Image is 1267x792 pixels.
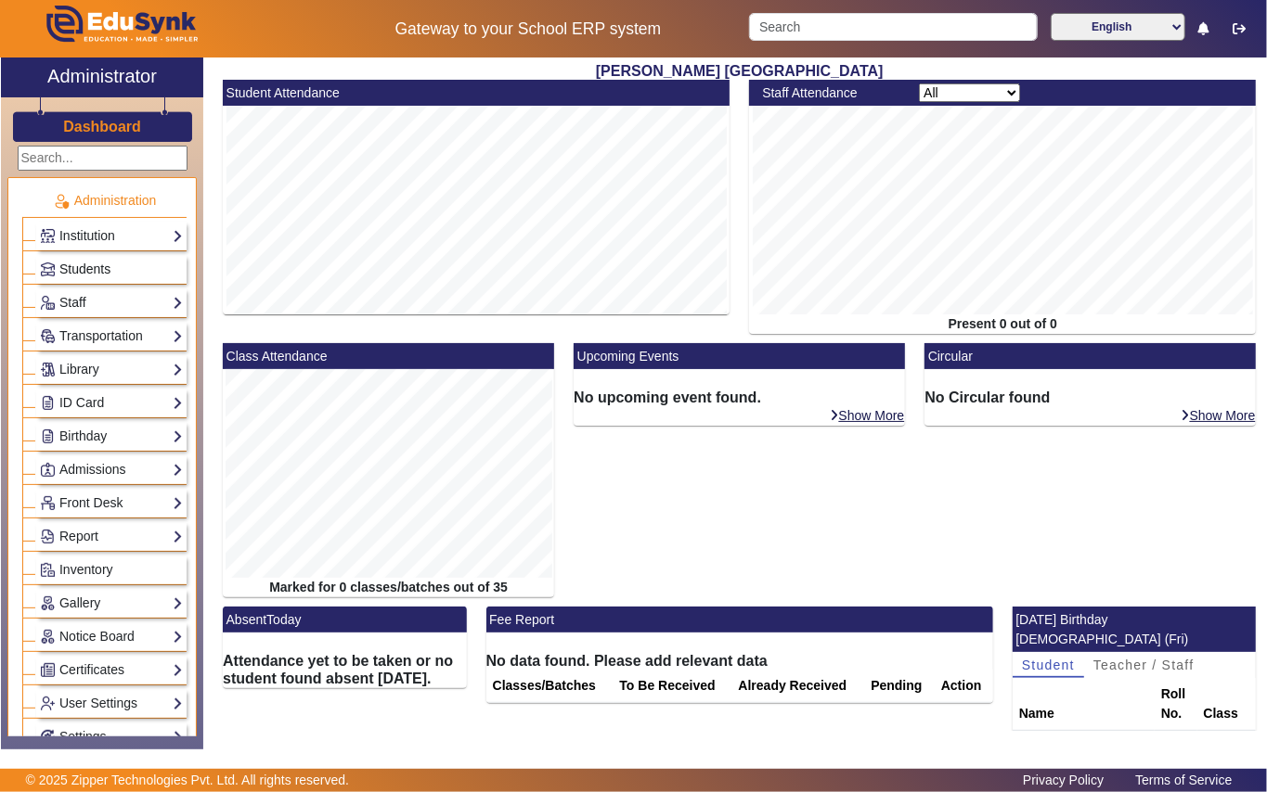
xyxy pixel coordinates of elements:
input: Search [749,13,1038,41]
a: Show More [830,407,906,424]
h6: No Circular found [924,389,1256,406]
span: Inventory [59,562,113,577]
img: Students.png [41,262,55,276]
th: Name [1013,678,1155,731]
div: Staff Attendance [753,83,910,103]
img: Administration.png [53,193,70,210]
input: Search... [18,146,187,171]
h2: [PERSON_NAME] [GEOGRAPHIC_DATA] [213,62,1266,80]
p: Administration [22,191,187,211]
a: Show More [1181,407,1257,424]
h6: Attendance yet to be taken or no student found absent [DATE]. [223,652,467,687]
mat-card-header: Circular [924,343,1256,369]
th: Already Received [732,670,865,703]
h5: Gateway to your School ERP system [327,19,729,39]
h6: No upcoming event found. [574,389,905,406]
a: Inventory [40,559,183,581]
span: Student [1022,658,1075,671]
th: To Be Received [614,670,732,703]
h3: Dashboard [63,118,141,135]
a: Terms of Service [1126,768,1241,792]
div: Marked for 0 classes/batches out of 35 [223,578,554,597]
span: Teacher / Staff [1093,658,1195,671]
a: Administrator [1,57,203,97]
p: © 2025 Zipper Technologies Pvt. Ltd. All rights reserved. [26,771,350,790]
th: Classes/Batches [486,670,614,703]
mat-card-header: AbsentToday [223,607,467,632]
a: Privacy Policy [1014,768,1113,792]
a: Dashboard [62,117,142,136]
th: Class [1197,678,1257,731]
img: Inventory.png [41,563,55,577]
mat-card-header: Fee Report [486,607,993,632]
th: Roll No. [1155,678,1197,731]
h2: Administrator [47,65,157,87]
mat-card-header: Class Attendance [223,343,554,369]
h6: No data found. Please add relevant data [486,652,993,670]
mat-card-header: [DATE] Birthday [DEMOGRAPHIC_DATA] (Fri) [1013,607,1257,652]
div: Present 0 out of 0 [749,314,1256,334]
a: Students [40,259,183,280]
mat-card-header: Student Attendance [223,80,730,106]
th: Pending [864,670,935,703]
th: Action [935,670,993,703]
mat-card-header: Upcoming Events [574,343,905,369]
span: Students [59,262,110,276]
